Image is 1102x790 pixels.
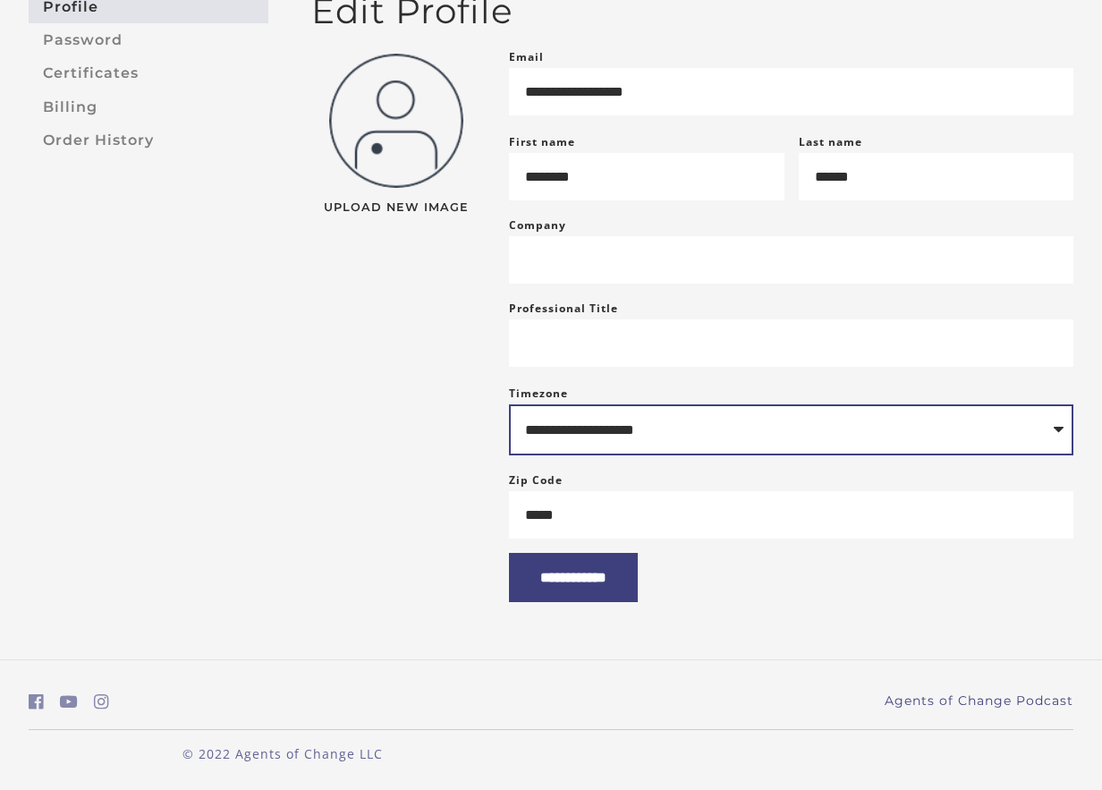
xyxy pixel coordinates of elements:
label: Zip Code [509,470,563,491]
i: https://www.instagram.com/agentsofchangeprep/ (Open in a new window) [94,693,109,710]
label: Professional Title [509,298,618,319]
a: Billing [29,90,268,123]
a: https://www.facebook.com/groups/aswbtestprep (Open in a new window) [29,689,44,715]
a: https://www.youtube.com/c/AgentsofChangeTestPrepbyMeaganMitchell (Open in a new window) [60,689,78,715]
label: Company [509,215,566,236]
a: Certificates [29,57,268,90]
i: https://www.youtube.com/c/AgentsofChangeTestPrepbyMeaganMitchell (Open in a new window) [60,693,78,710]
p: © 2022 Agents of Change LLC [29,744,537,763]
span: Upload New Image [311,202,480,214]
label: First name [509,134,575,149]
a: Password [29,23,268,56]
a: Agents of Change Podcast [885,692,1073,710]
i: https://www.facebook.com/groups/aswbtestprep (Open in a new window) [29,693,44,710]
label: Last name [799,134,862,149]
a: Order History [29,123,268,157]
a: https://www.instagram.com/agentsofchangeprep/ (Open in a new window) [94,689,109,715]
label: Timezone [509,386,568,401]
label: Email [509,47,544,68]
